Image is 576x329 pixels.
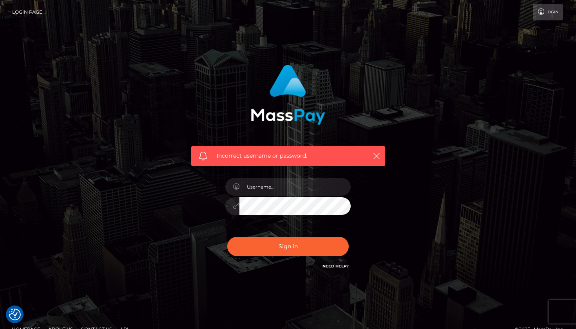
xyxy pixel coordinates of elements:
button: Sign in [227,237,349,256]
button: Consent Preferences [9,309,21,320]
img: MassPay Login [251,65,325,125]
span: Incorrect username or password. [217,152,360,160]
input: Username... [239,178,351,196]
a: Need Help? [322,264,349,269]
a: Login Page [12,4,42,20]
a: Login [533,4,563,20]
img: Revisit consent button [9,309,21,320]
